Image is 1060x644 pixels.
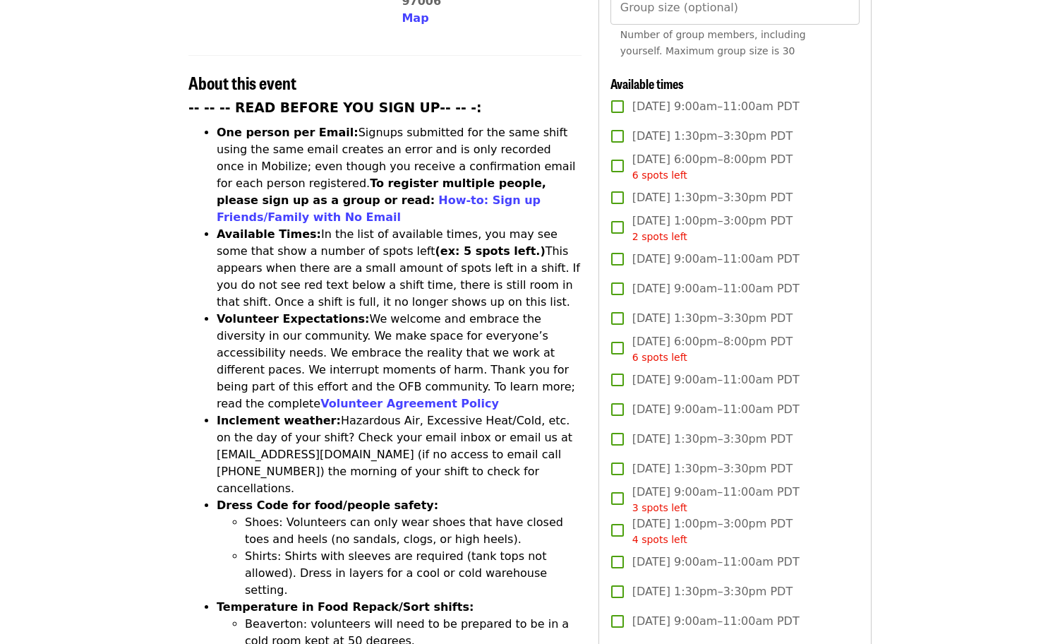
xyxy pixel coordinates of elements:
span: [DATE] 9:00am–11:00am PDT [632,98,800,115]
span: Available times [610,74,684,93]
span: [DATE] 1:30pm–3:30pm PDT [632,189,793,206]
strong: Volunteer Expectations: [217,312,370,326]
strong: Inclement weather: [217,414,341,427]
span: [DATE] 9:00am–11:00am PDT [632,401,800,418]
li: In the list of available times, you may see some that show a number of spots left This appears wh... [217,226,582,311]
button: Map [402,10,428,27]
li: Shoes: Volunteers can only wear shoes that have closed toes and heels (no sandals, clogs, or high... [245,514,582,548]
span: 6 spots left [632,169,687,181]
span: [DATE] 9:00am–11:00am PDT [632,484,800,515]
span: [DATE] 9:00am–11:00am PDT [632,280,800,297]
span: [DATE] 1:30pm–3:30pm PDT [632,460,793,477]
span: 2 spots left [632,231,687,242]
span: 6 spots left [632,352,687,363]
span: [DATE] 1:00pm–3:00pm PDT [632,213,793,244]
span: 4 spots left [632,534,687,545]
a: How-to: Sign up Friends/Family with No Email [217,193,541,224]
span: [DATE] 1:30pm–3:30pm PDT [632,431,793,448]
li: Shirts: Shirts with sleeves are required (tank tops not allowed). Dress in layers for a cool or c... [245,548,582,599]
strong: -- -- -- READ BEFORE YOU SIGN UP-- -- -: [188,100,482,115]
span: [DATE] 6:00pm–8:00pm PDT [632,333,793,365]
span: Map [402,11,428,25]
strong: (ex: 5 spots left.) [435,244,545,258]
li: We welcome and embrace the diversity in our community. We make space for everyone’s accessibility... [217,311,582,412]
strong: One person per Email: [217,126,359,139]
span: About this event [188,70,296,95]
li: Signups submitted for the same shift using the same email creates an error and is only recorded o... [217,124,582,226]
li: Hazardous Air, Excessive Heat/Cold, etc. on the day of your shift? Check your email inbox or emai... [217,412,582,497]
span: [DATE] 9:00am–11:00am PDT [632,371,800,388]
span: Number of group members, including yourself. Maximum group size is 30 [620,29,806,56]
span: [DATE] 1:30pm–3:30pm PDT [632,310,793,327]
span: [DATE] 9:00am–11:00am PDT [632,554,800,571]
strong: Available Times: [217,227,321,241]
strong: Dress Code for food/people safety: [217,499,438,512]
span: [DATE] 9:00am–11:00am PDT [632,251,800,268]
span: [DATE] 6:00pm–8:00pm PDT [632,151,793,183]
span: [DATE] 1:30pm–3:30pm PDT [632,128,793,145]
strong: Temperature in Food Repack/Sort shifts: [217,600,474,614]
a: Volunteer Agreement Policy [320,397,499,410]
span: [DATE] 1:00pm–3:00pm PDT [632,515,793,547]
strong: To register multiple people, please sign up as a group or read: [217,177,546,207]
span: [DATE] 9:00am–11:00am PDT [632,613,800,630]
span: [DATE] 1:30pm–3:30pm PDT [632,583,793,600]
span: 3 spots left [632,502,687,513]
